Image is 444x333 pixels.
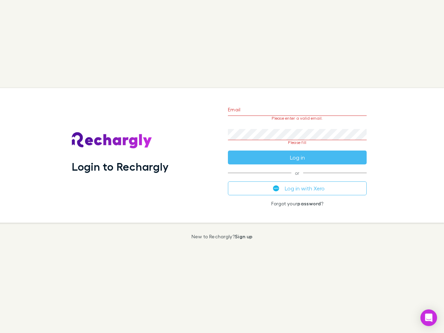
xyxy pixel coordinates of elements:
p: Please fill [228,140,367,145]
div: Open Intercom Messenger [420,309,437,326]
p: New to Rechargly? [191,234,253,239]
img: Xero's logo [273,185,279,191]
a: password [297,200,321,206]
button: Log in [228,151,367,164]
img: Rechargly's Logo [72,132,152,149]
a: Sign up [235,233,253,239]
button: Log in with Xero [228,181,367,195]
p: Please enter a valid email. [228,116,367,121]
h1: Login to Rechargly [72,160,169,173]
p: Forgot your ? [228,201,367,206]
